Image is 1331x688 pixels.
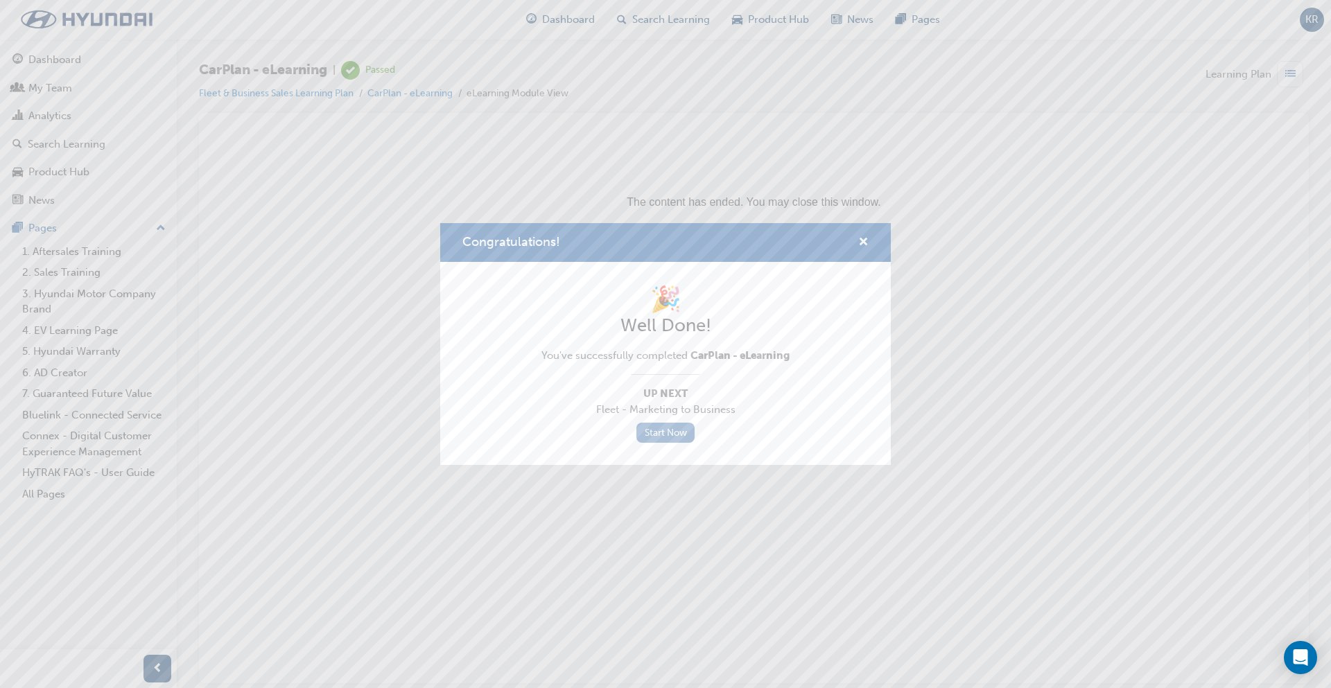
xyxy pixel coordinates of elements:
span: cross-icon [858,237,869,249]
span: CarPlan - eLearning [690,349,790,362]
button: cross-icon [858,234,869,252]
a: Start Now [636,423,695,443]
div: Open Intercom Messenger [1284,641,1317,674]
span: Fleet - Marketing to Business [541,402,790,418]
h1: 🎉 [541,284,790,315]
div: Congratulations! [440,223,891,465]
h2: Well Done! [541,315,790,337]
span: You've successfully completed [541,348,790,364]
span: Congratulations! [462,234,560,249]
span: Up Next [541,386,790,402]
p: The content has ended. You may close this window. [6,11,1082,73]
